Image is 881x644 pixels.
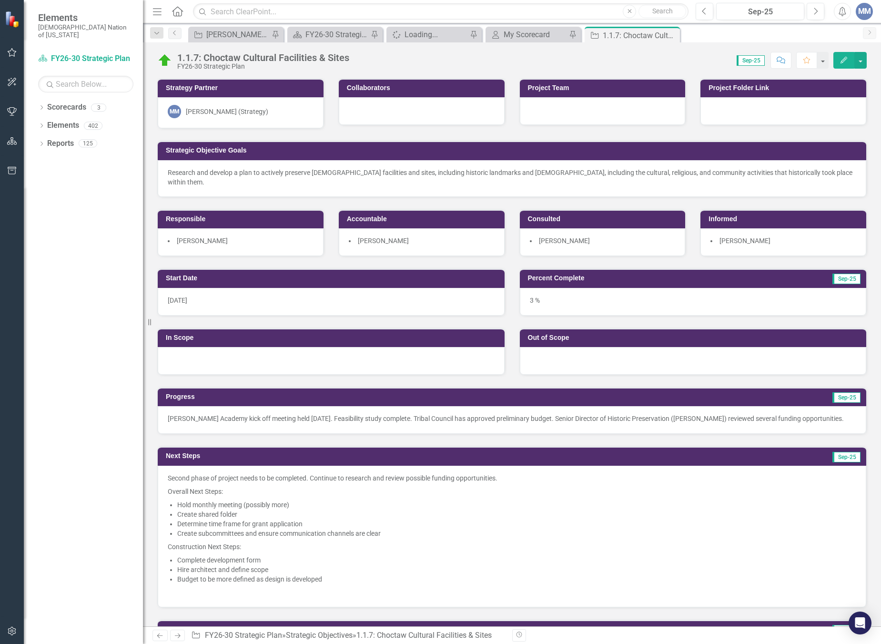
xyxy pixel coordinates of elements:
[91,103,106,112] div: 3
[405,29,467,41] div: Loading...
[38,23,133,39] small: [DEMOGRAPHIC_DATA] Nation of [US_STATE]
[709,215,861,223] h3: Informed
[603,30,678,41] div: 1.1.7: Choctaw Cultural Facilities & Sites
[166,626,549,633] h3: Challenges
[166,147,861,154] h3: Strategic Objective Goals
[166,393,513,400] h3: Progress
[47,138,74,149] a: Reports
[47,102,86,113] a: Scorecards
[286,631,353,640] a: Strategic Objectives
[168,414,856,423] p: [PERSON_NAME] Academy kick off meeting held [DATE]. Feasibility study complete. Tribal Council ha...
[166,275,500,282] h3: Start Date
[719,6,801,18] div: Sep-25
[193,3,689,20] input: Search ClearPoint...
[177,519,856,529] li: Determine time frame for grant application
[652,7,673,15] span: Search
[849,612,871,634] div: Open Intercom Messenger
[709,84,861,92] h3: Project Folder Link
[177,529,856,538] li: Create subcommittees and ensure communication channels are clear
[168,296,187,304] span: [DATE]
[5,11,21,28] img: ClearPoint Strategy
[832,625,861,635] span: Sep-25
[389,29,467,41] a: Loading...
[177,500,856,510] li: Hold monthly meeting (possibly more)
[177,565,856,574] li: Hire architect and define scope
[488,29,567,41] a: My Scorecard
[539,237,590,245] span: [PERSON_NAME]
[737,55,765,66] span: Sep-25
[166,215,319,223] h3: Responsible
[177,63,349,70] div: FY26-30 Strategic Plan
[638,5,686,18] button: Search
[166,452,543,460] h3: Next Steps
[205,631,282,640] a: FY26-30 Strategic Plan
[84,122,102,130] div: 402
[166,84,319,92] h3: Strategy Partner
[177,555,856,565] li: Complete development form
[157,53,172,68] img: On Target
[38,76,133,92] input: Search Below...
[206,29,269,41] div: [PERSON_NAME] SO's
[47,120,79,131] a: Elements
[168,105,181,118] div: MM
[191,630,505,641] div: » »
[832,452,861,462] span: Sep-25
[528,84,681,92] h3: Project Team
[832,274,861,284] span: Sep-25
[520,288,867,316] div: 3 %
[528,334,862,341] h3: Out of Scope
[356,631,492,640] div: 1.1.7: Choctaw Cultural Facilities & Sites
[528,275,749,282] h3: Percent Complete
[305,29,368,41] div: FY26-30 Strategic Plan
[716,3,804,20] button: Sep-25
[168,168,856,187] p: Research and develop a plan to actively preserve [DEMOGRAPHIC_DATA] facilities and sites, includi...
[168,473,856,485] p: Second phase of project needs to be completed. Continue to research and review possible funding o...
[528,215,681,223] h3: Consulted
[177,510,856,519] li: Create shared folder
[38,12,133,23] span: Elements
[290,29,368,41] a: FY26-30 Strategic Plan
[186,107,268,116] div: [PERSON_NAME] (Strategy)
[38,53,133,64] a: FY26-30 Strategic Plan
[856,3,873,20] button: MM
[832,392,861,403] span: Sep-25
[504,29,567,41] div: My Scorecard
[347,84,500,92] h3: Collaborators
[168,540,856,553] p: Construction Next Steps:
[191,29,269,41] a: [PERSON_NAME] SO's
[166,334,500,341] h3: In Scope
[79,140,97,148] div: 125
[719,237,770,245] span: [PERSON_NAME]
[177,574,856,584] li: Budget to be more defined as design is developed
[177,237,228,245] span: [PERSON_NAME]
[347,215,500,223] h3: Accountable
[168,485,856,498] p: Overall Next Steps:
[358,237,409,245] span: [PERSON_NAME]
[177,52,349,63] div: 1.1.7: Choctaw Cultural Facilities & Sites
